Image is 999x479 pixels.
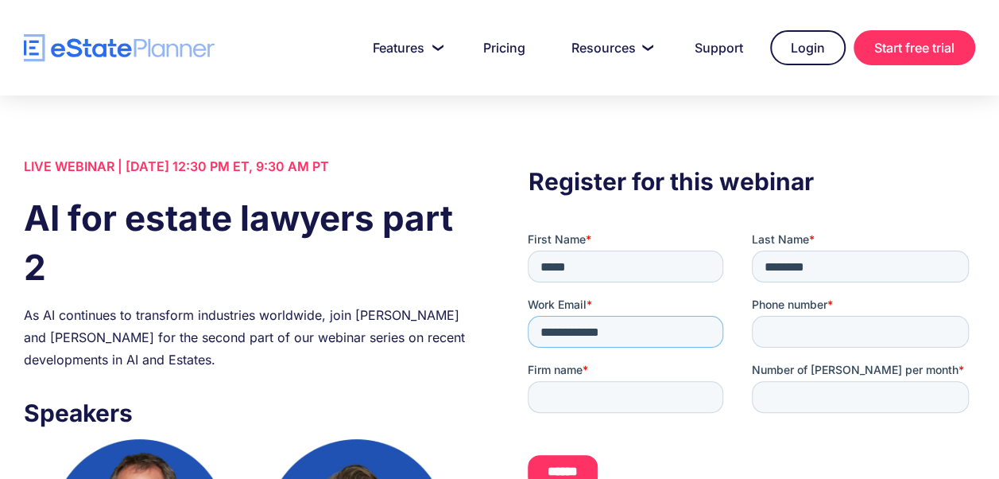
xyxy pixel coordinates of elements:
a: home [24,34,215,62]
h3: Register for this webinar [528,163,975,200]
a: Pricing [464,32,544,64]
div: LIVE WEBINAR | [DATE] 12:30 PM ET, 9:30 AM PT [24,155,471,177]
a: Features [354,32,456,64]
a: Login [770,30,846,65]
h1: AI for estate lawyers part 2 [24,193,471,292]
div: As AI continues to transform industries worldwide, join [PERSON_NAME] and [PERSON_NAME] for the s... [24,304,471,371]
a: Support [676,32,762,64]
h3: Speakers [24,395,471,431]
a: Resources [552,32,668,64]
a: Start free trial [854,30,975,65]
